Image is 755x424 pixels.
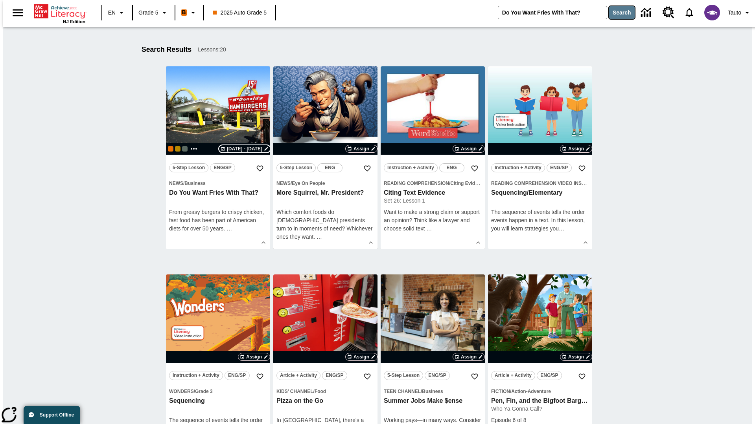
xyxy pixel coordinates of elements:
[580,237,591,249] button: Show Details
[276,389,313,394] span: Kids' Channel
[491,189,589,197] h3: Sequencing/Elementary
[182,146,188,152] div: OL 2025 Auto Grade 6
[169,181,183,186] span: News
[491,181,606,186] span: Reading Comprehension Video Instruction
[273,66,377,249] div: lesson details
[384,179,482,187] span: Topic: Reading Comprehension/Citing Evidence
[142,46,192,54] h1: Search Results
[491,163,545,172] button: Instruction + Activity
[491,387,589,395] span: Topic: Fiction/Action-Adventure
[345,353,377,361] button: Assign Choose Dates
[491,179,589,187] span: Topic: Reading Comprehension Video Instruction/null
[173,371,219,380] span: Instruction + Activity
[253,369,267,384] button: Add to Favorites
[426,225,432,232] span: …
[679,2,700,23] a: Notifications
[228,371,246,380] span: ENG/SP
[210,163,235,172] button: ENG/SP
[495,371,532,380] span: Article + Activity
[550,164,568,172] span: ENG/SP
[384,371,423,380] button: 5-Step Lesson
[568,145,584,152] span: Assign
[276,208,374,241] div: Which comfort foods do [DEMOGRAPHIC_DATA] presidents turn to in moments of need? Whichever ones t...
[292,181,325,186] span: Eye On People
[461,353,477,360] span: Assign
[246,353,262,360] span: Assign
[276,163,316,172] button: 5-Step Lesson
[40,412,74,418] span: Support Offline
[194,389,195,394] span: /
[169,208,267,233] div: From greasy burgers to crispy chicken, fast food has been part of American diets for over 50 years.
[384,163,438,172] button: Instruction + Activity
[325,164,335,172] span: ENG
[384,389,421,394] span: Teen Channel
[453,145,485,153] button: Assign Choose Dates
[511,389,551,394] span: Action-Adventure
[280,164,312,172] span: 5-Step Lesson
[449,181,450,186] span: /
[183,181,184,186] span: /
[166,66,270,249] div: lesson details
[491,389,510,394] span: Fiction
[169,389,194,394] span: Wonders
[169,179,267,187] span: Topic: News/Business
[381,66,485,249] div: lesson details
[547,163,572,172] button: ENG/SP
[700,2,725,23] button: Select a new avatar
[559,225,564,232] span: …
[461,145,477,152] span: Assign
[560,145,592,153] button: Assign Choose Dates
[253,161,267,175] button: Add to Favorites
[173,164,205,172] span: 5-Step Lesson
[421,389,422,394] span: /
[384,189,482,197] h3: Citing Text Evidence
[658,2,679,23] a: Resource Center, Will open in new tab
[360,161,374,175] button: Add to Favorites
[313,389,315,394] span: /
[322,371,347,380] button: ENG/SP
[135,5,172,20] button: Grade: Grade 5, Select a grade
[488,66,592,249] div: lesson details
[472,237,484,249] button: Show Details
[575,369,589,384] button: Add to Favorites
[428,371,446,380] span: ENG/SP
[725,5,755,20] button: Profile/Settings
[189,144,199,154] button: Show more classes
[540,371,558,380] span: ENG/SP
[276,189,374,197] h3: More Squirrel, Mr. President?
[169,387,267,395] span: Topic: Wonders/Grade 3
[453,353,485,361] button: Assign Choose Dates
[184,181,205,186] span: Business
[227,145,262,152] span: [DATE] - [DATE]
[317,234,322,240] span: …
[175,146,180,152] div: New 2025 class
[219,145,270,152] button: Aug 26 - Aug 26 Choose Dates
[138,9,158,17] span: Grade 5
[198,46,226,54] span: Lessons : 20
[214,164,231,172] span: ENG/SP
[276,179,374,187] span: Topic: News/Eye On People
[537,371,562,380] button: ENG/SP
[384,397,482,405] h3: Summer Jobs Make $ense
[384,387,482,395] span: Topic: Teen Channel/Business
[226,225,232,232] span: …
[169,163,208,172] button: 5-Step Lesson
[317,163,343,172] button: ENG
[354,353,369,360] span: Assign
[384,181,449,186] span: Reading Comprehension
[360,369,374,384] button: Add to Favorites
[491,208,589,233] div: The sequence of events tells the order events happen in a text. In this lesson, you will learn st...
[468,369,482,384] button: Add to Favorites
[182,7,186,17] span: B
[365,237,377,249] button: Show Details
[276,181,291,186] span: News
[326,371,343,380] span: ENG/SP
[63,19,85,24] span: NJ Edition
[354,145,369,152] span: Assign
[439,163,464,172] button: ENG
[422,389,443,394] span: Business
[169,189,267,197] h3: Do You Want Fries With That?
[384,208,482,233] div: Want to make a strong claim or support an opinion? Think like a lawyer and choose solid text
[276,387,374,395] span: Topic: Kids' Channel/Food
